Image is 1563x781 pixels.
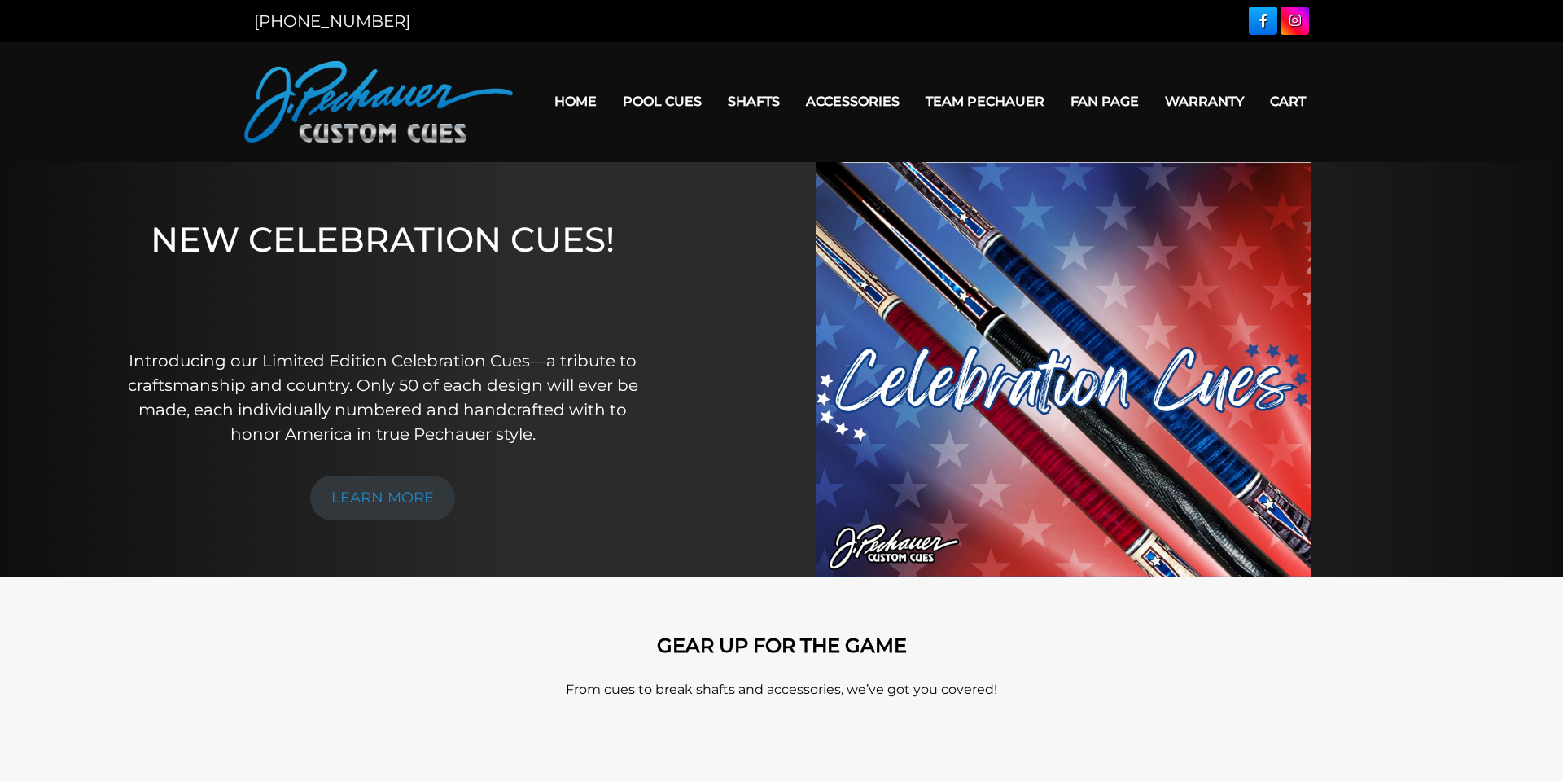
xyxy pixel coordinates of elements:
[1152,81,1257,122] a: Warranty
[913,81,1057,122] a: Team Pechauer
[310,476,455,520] a: LEARN MORE
[254,11,410,31] a: [PHONE_NUMBER]
[541,81,610,122] a: Home
[1257,81,1319,122] a: Cart
[317,680,1246,700] p: From cues to break shafts and accessories, we’ve got you covered!
[125,349,640,446] p: Introducing our Limited Edition Celebration Cues—a tribute to craftsmanship and country. Only 50 ...
[1057,81,1152,122] a: Fan Page
[125,219,640,326] h1: NEW CELEBRATION CUES!
[657,634,907,657] strong: GEAR UP FOR THE GAME
[244,61,513,143] img: Pechauer Custom Cues
[793,81,913,122] a: Accessories
[610,81,715,122] a: Pool Cues
[715,81,793,122] a: Shafts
